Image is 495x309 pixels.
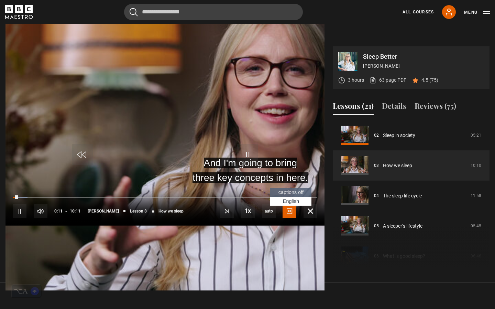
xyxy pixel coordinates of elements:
[403,9,434,15] a: All Courses
[130,209,147,213] span: Lesson 3
[34,204,47,218] button: Mute
[130,8,138,16] button: Submit the search query
[363,62,484,70] p: [PERSON_NAME]
[363,54,484,60] p: Sleep Better
[383,132,415,139] a: Sleep in society
[54,205,63,217] span: 0:11
[262,204,276,218] div: Current quality: 360p
[415,100,456,115] button: Reviews (75)
[333,100,374,115] button: Lessons (21)
[220,204,234,218] button: Next Lesson
[88,209,119,213] span: [PERSON_NAME]
[5,5,33,19] svg: BBC Maestro
[383,192,422,199] a: The sleep life cycle
[13,197,317,198] div: Progress Bar
[383,222,422,230] a: A sleeper’s lifestyle
[70,205,80,217] span: 10:11
[382,100,406,115] button: Details
[383,162,412,169] a: How we sleep
[5,46,324,226] video-js: Video Player
[283,198,299,204] span: English
[464,9,490,16] button: Toggle navigation
[348,77,364,84] p: 3 hours
[370,77,406,84] a: 63 page PDF
[124,4,303,20] input: Search
[278,190,304,195] span: captions off
[304,204,317,218] button: Fullscreen
[241,204,255,218] button: Playback Rate
[65,209,67,214] span: -
[421,77,438,84] p: 4.5 (75)
[283,204,296,218] button: Captions
[262,204,276,218] span: auto
[158,209,184,213] span: How we sleep
[13,204,26,218] button: Pause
